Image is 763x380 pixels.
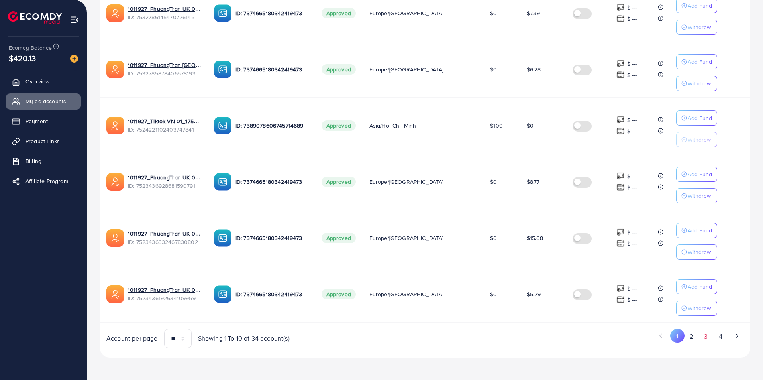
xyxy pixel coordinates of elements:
img: ic-ads-acc.e4c84228.svg [106,173,124,191]
span: Approved [322,8,356,18]
button: Withdraw [676,132,717,147]
span: $6.28 [527,65,541,73]
p: $ --- [627,171,637,181]
button: Add Fund [676,110,717,126]
span: Europe/[GEOGRAPHIC_DATA] [369,290,444,298]
span: $0 [490,65,497,73]
span: $0 [490,234,497,242]
span: Europe/[GEOGRAPHIC_DATA] [369,9,444,17]
p: ID: 7374665180342419473 [235,233,309,243]
p: Add Fund [688,1,712,10]
span: Payment [25,117,48,125]
p: Withdraw [688,247,711,257]
img: top-up amount [616,3,625,12]
img: top-up amount [616,71,625,79]
span: Approved [322,177,356,187]
a: Affiliate Program [6,173,81,189]
span: Showing 1 To 10 of 34 account(s) [198,334,290,343]
img: top-up amount [616,127,625,135]
a: 1011927_PhuongTran UK 09_1753863472157 [128,5,201,13]
button: Withdraw [676,301,717,316]
span: $0 [490,290,497,298]
img: menu [70,15,79,24]
a: 1011927_PhuongTran [GEOGRAPHIC_DATA] 08_1753863400059 [128,61,201,69]
p: $ --- [627,70,637,80]
p: $ --- [627,295,637,305]
p: ID: 7374665180342419473 [235,289,309,299]
img: top-up amount [616,284,625,293]
p: Withdraw [688,191,711,201]
span: Account per page [106,334,158,343]
span: Asia/Ho_Chi_Minh [369,122,416,130]
span: ID: 7523436928681590791 [128,182,201,190]
img: top-up amount [616,172,625,180]
button: Go to next page [730,329,744,343]
img: ic-ads-acc.e4c84228.svg [106,229,124,247]
p: $ --- [627,3,637,12]
ul: Pagination [432,329,744,344]
a: Product Links [6,133,81,149]
p: Add Fund [688,169,712,179]
p: $ --- [627,126,637,136]
img: logo [8,11,62,24]
span: $0 [490,9,497,17]
button: Go to page 1 [670,329,684,343]
img: image [70,55,78,63]
button: Add Fund [676,223,717,238]
span: Approved [322,233,356,243]
span: ID: 7523436192634109959 [128,294,201,302]
span: Approved [322,64,356,75]
p: Add Fund [688,226,712,235]
img: ic-ads-acc.e4c84228.svg [106,4,124,22]
p: Withdraw [688,79,711,88]
p: Withdraw [688,22,711,32]
span: $7.39 [527,9,540,17]
img: top-up amount [616,228,625,236]
img: ic-ads-acc.e4c84228.svg [106,285,124,303]
p: $ --- [627,284,637,293]
p: $ --- [627,239,637,248]
button: Go to page 2 [685,329,699,344]
div: <span class='underline'>1011927_PhuongTran UK 09_1753863472157</span></br>7532786145470726145 [128,5,201,21]
img: ic-ads-acc.e4c84228.svg [106,117,124,134]
span: Product Links [25,137,60,145]
img: ic-ba-acc.ded83a64.svg [214,173,231,191]
div: <span class='underline'>1011927_PhuongTran UK 06_1751686684359</span></br>7523436332467830802 [128,230,201,246]
span: ID: 7523436332467830802 [128,238,201,246]
p: $ --- [627,183,637,192]
button: Go to page 3 [699,329,713,344]
button: Withdraw [676,244,717,260]
button: Add Fund [676,167,717,182]
p: ID: 7374665180342419473 [235,177,309,187]
img: ic-ads-acc.e4c84228.svg [106,61,124,78]
span: Europe/[GEOGRAPHIC_DATA] [369,178,444,186]
p: Withdraw [688,135,711,144]
span: Approved [322,289,356,299]
button: Withdraw [676,76,717,91]
span: Ecomdy Balance [9,44,52,52]
span: ID: 7532786145470726145 [128,13,201,21]
a: 1011927_PhuongTran UK 07_1751686736496 [128,173,201,181]
span: My ad accounts [25,97,66,105]
img: top-up amount [616,239,625,248]
p: ID: 7374665180342419473 [235,65,309,74]
button: Add Fund [676,279,717,294]
div: <span class='underline'>1011927_PhuongTran UK 07_1751686736496</span></br>7523436928681590791 [128,173,201,190]
img: top-up amount [616,295,625,304]
iframe: Chat [729,344,757,374]
span: Europe/[GEOGRAPHIC_DATA] [369,65,444,73]
span: Affiliate Program [25,177,68,185]
img: ic-ba-acc.ded83a64.svg [214,229,231,247]
a: Overview [6,73,81,89]
span: ID: 7524221102403747841 [128,126,201,134]
span: Billing [25,157,41,165]
span: Overview [25,77,49,85]
img: top-up amount [616,59,625,68]
img: ic-ba-acc.ded83a64.svg [214,285,231,303]
span: $0 [490,178,497,186]
a: 1011927_Tiktok VN 01_1751869264216 [128,117,201,125]
button: Go to page 4 [713,329,728,344]
div: <span class='underline'>1011927_PhuongTran UK 08_1753863400059</span></br>7532785878406578193 [128,61,201,77]
p: ID: 7374665180342419473 [235,8,309,18]
a: 1011927_PhuongTran UK 06_1751686684359 [128,230,201,238]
